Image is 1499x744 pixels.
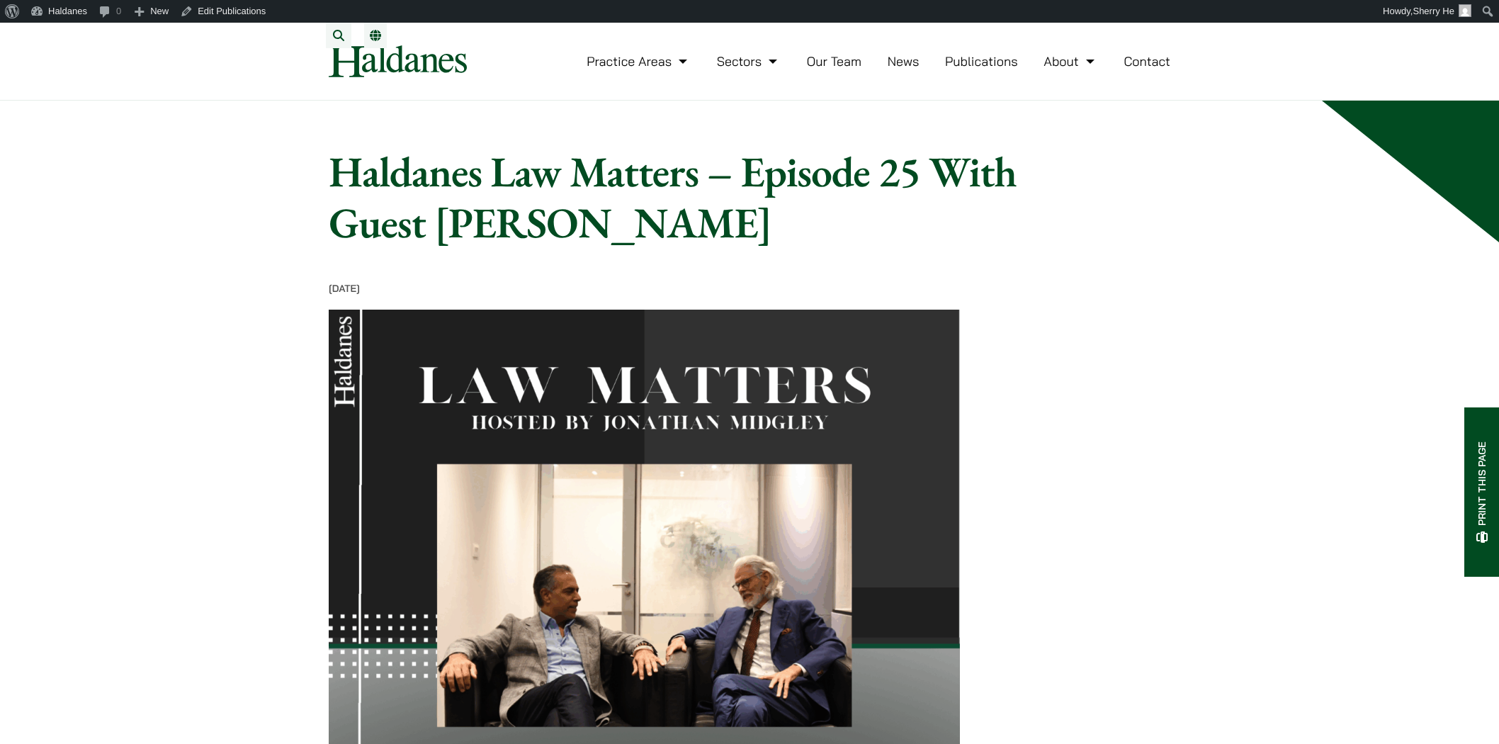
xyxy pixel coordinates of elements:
time: [DATE] [329,282,360,295]
a: Our Team [807,53,861,69]
a: Practice Areas [587,53,691,69]
a: Contact [1124,53,1170,69]
button: Search [326,23,351,48]
img: Logo of Haldanes [329,45,467,77]
a: About [1043,53,1097,69]
span: Sherry He [1413,6,1454,16]
a: Switch to EN [370,30,381,41]
h1: Haldanes Law Matters – Episode 25 With Guest [PERSON_NAME] [329,146,1064,248]
a: Sectors [717,53,781,69]
a: News [888,53,920,69]
a: Publications [945,53,1018,69]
